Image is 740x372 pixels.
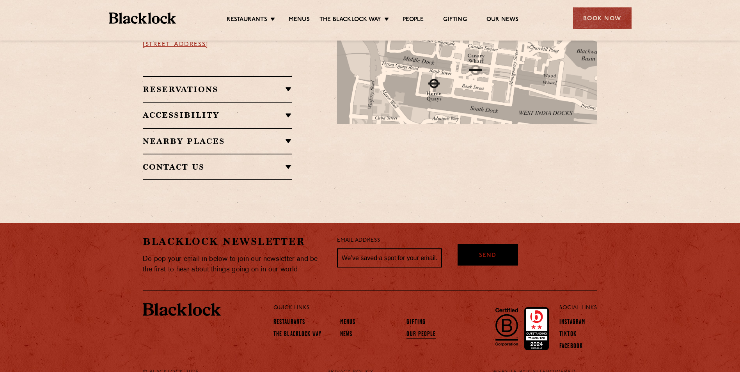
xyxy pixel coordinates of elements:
[337,248,442,268] input: We’ve saved a spot for your email...
[340,319,356,327] a: Menus
[143,110,292,120] h2: Accessibility
[559,319,585,327] a: Instagram
[406,331,436,339] a: Our People
[143,303,221,316] img: BL_Textured_Logo-footer-cropped.svg
[143,41,208,48] a: [STREET_ADDRESS]
[406,319,426,327] a: Gifting
[273,331,321,339] a: The Blacklock Way
[227,16,267,25] a: Restaurants
[340,331,352,339] a: News
[479,252,496,260] span: Send
[143,85,292,94] h2: Reservations
[143,235,325,248] h2: Blacklock Newsletter
[273,319,305,327] a: Restaurants
[443,16,467,25] a: Gifting
[486,16,519,25] a: Our News
[491,303,523,350] img: B-Corp-Logo-Black-RGB.svg
[559,331,577,339] a: TikTok
[524,307,549,350] img: Accred_2023_2star.png
[337,236,380,245] label: Email Address
[143,254,325,275] p: Do pop your email in below to join our newsletter and be the first to hear about things going on ...
[403,16,424,25] a: People
[319,16,381,25] a: The Blacklock Way
[289,16,310,25] a: Menus
[513,108,623,181] img: svg%3E
[273,303,534,313] p: Quick Links
[109,12,176,24] img: BL_Textured_Logo-footer-cropped.svg
[143,136,292,146] h2: Nearby Places
[559,303,597,313] p: Social Links
[559,343,583,351] a: Facebook
[573,7,632,29] div: Book Now
[143,162,292,172] h2: Contact Us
